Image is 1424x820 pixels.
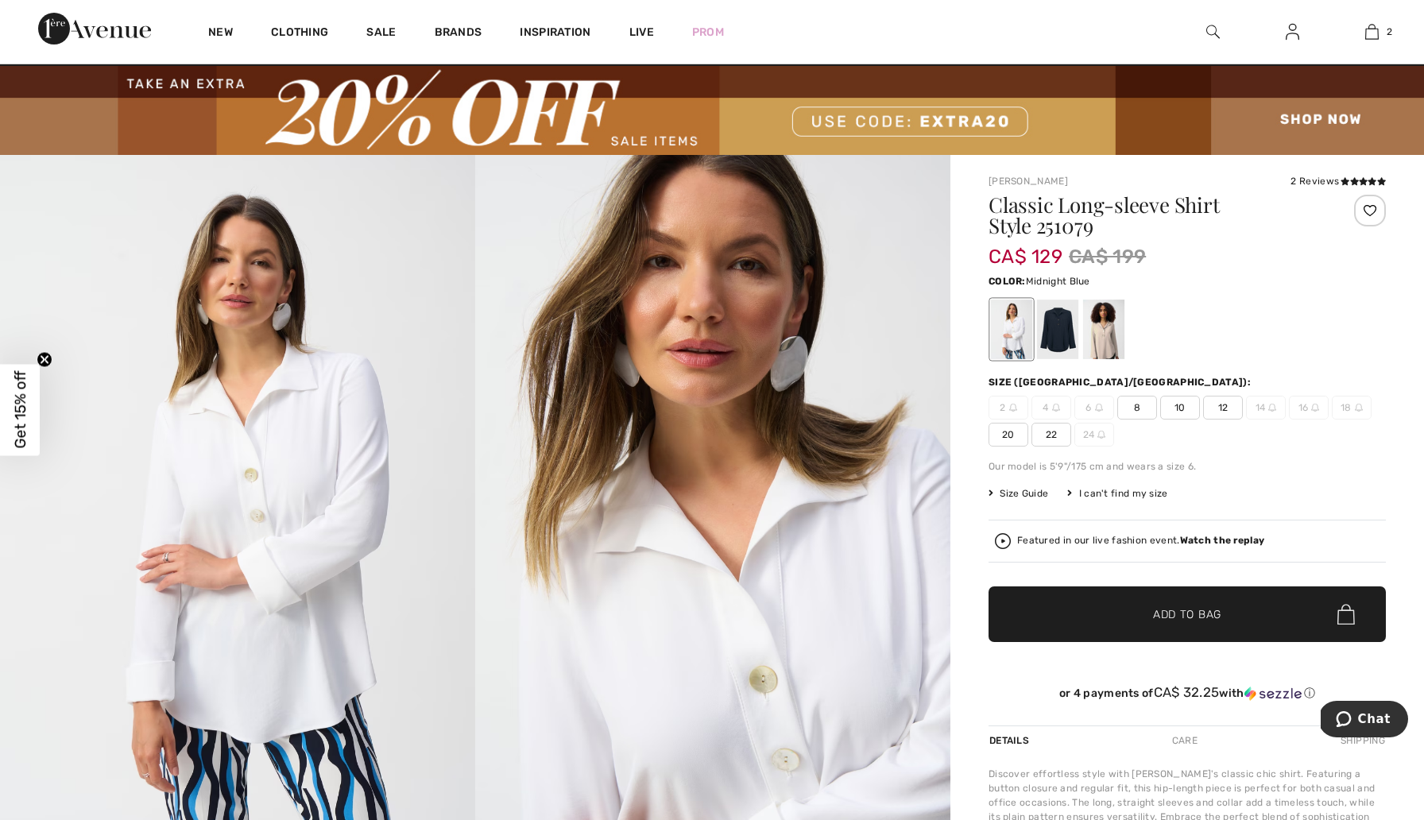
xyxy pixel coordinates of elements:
img: My Info [1286,22,1299,41]
a: Sale [366,25,396,42]
span: 2 [989,396,1028,420]
div: or 4 payments ofCA$ 32.25withSezzle Click to learn more about Sezzle [989,685,1386,706]
span: 16 [1289,396,1329,420]
span: 2 [1387,25,1392,39]
img: Sezzle [1244,687,1302,701]
span: 22 [1031,423,1071,447]
span: 6 [1074,396,1114,420]
span: Add to Bag [1153,606,1221,623]
div: Moonstone [1083,300,1124,359]
span: 24 [1074,423,1114,447]
a: Prom [692,24,724,41]
img: My Bag [1365,22,1379,41]
strong: Watch the replay [1180,535,1265,546]
div: Size ([GEOGRAPHIC_DATA]/[GEOGRAPHIC_DATA]): [989,375,1254,389]
h1: Classic Long-sleeve Shirt Style 251079 [989,195,1320,236]
span: 20 [989,423,1028,447]
a: 2 [1333,22,1410,41]
img: ring-m.svg [1355,404,1363,412]
div: or 4 payments of with [989,685,1386,701]
a: [PERSON_NAME] [989,176,1068,187]
a: Clothing [271,25,328,42]
a: Live [629,24,654,41]
div: I can't find my size [1067,486,1167,501]
span: Get 15% off [11,371,29,449]
div: Featured in our live fashion event. [1017,536,1264,546]
span: CA$ 32.25 [1154,684,1220,700]
img: ring-m.svg [1095,404,1103,412]
span: 18 [1332,396,1372,420]
div: Details [989,726,1033,755]
a: Sign In [1273,22,1312,42]
div: 2 Reviews [1290,174,1386,188]
a: New [208,25,233,42]
span: 14 [1246,396,1286,420]
span: 10 [1160,396,1200,420]
img: Bag.svg [1337,604,1355,625]
button: Close teaser [37,352,52,368]
img: ring-m.svg [1097,431,1105,439]
div: Shipping [1337,726,1386,755]
span: Midnight Blue [1026,276,1090,287]
span: 4 [1031,396,1071,420]
img: ring-m.svg [1268,404,1276,412]
div: Our model is 5'9"/175 cm and wears a size 6. [989,459,1386,474]
span: Inspiration [520,25,590,42]
div: Midnight Blue [1037,300,1078,359]
img: Watch the replay [995,533,1011,549]
img: search the website [1206,22,1220,41]
div: Care [1159,726,1211,755]
span: 12 [1203,396,1243,420]
img: ring-m.svg [1052,404,1060,412]
span: Size Guide [989,486,1048,501]
span: CA$ 199 [1069,242,1146,271]
iframe: Opens a widget where you can chat to one of our agents [1321,701,1408,741]
img: ring-m.svg [1009,404,1017,412]
a: Brands [435,25,482,42]
img: 1ère Avenue [38,13,151,44]
span: 8 [1117,396,1157,420]
img: ring-m.svg [1311,404,1319,412]
div: Vanilla 30 [991,300,1032,359]
span: Color: [989,276,1026,287]
button: Add to Bag [989,586,1386,642]
span: CA$ 129 [989,230,1062,268]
